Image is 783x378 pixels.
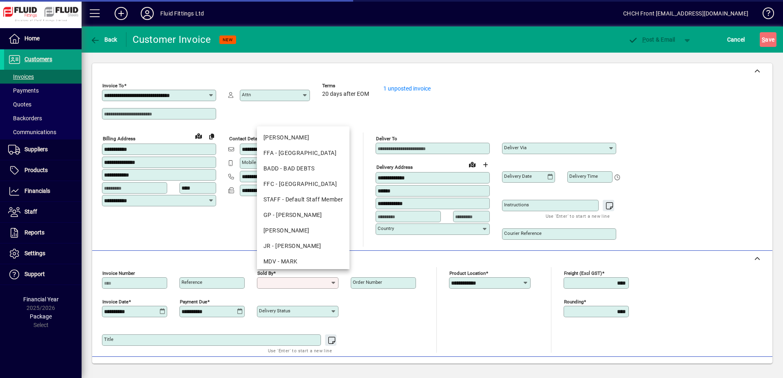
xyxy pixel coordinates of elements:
span: Product [717,362,750,375]
mat-option: MDV - MARK [257,254,349,269]
div: [PERSON_NAME] [263,133,343,142]
span: ost & Email [628,36,675,43]
mat-label: Attn [242,92,251,97]
a: Quotes [4,97,82,111]
span: Backorders [8,115,42,122]
mat-label: Delivery time [569,173,598,179]
mat-option: FFC - Christchurch [257,176,349,192]
div: JR - [PERSON_NAME] [263,242,343,250]
span: Invoices [8,73,34,80]
mat-option: FFA - Auckland [257,145,349,161]
span: ave [762,33,774,46]
span: Financials [24,188,50,194]
a: Payments [4,84,82,97]
a: View on map [192,129,205,142]
mat-label: Sold by [257,270,273,276]
mat-label: Rounding [564,299,584,305]
mat-hint: Use 'Enter' to start a new line [268,346,332,355]
mat-label: Product location [449,270,486,276]
mat-label: Invoice date [102,299,128,305]
mat-label: Freight (excl GST) [564,270,602,276]
div: Fluid Fittings Ltd [160,7,204,20]
span: Customers [24,56,52,62]
div: MDV - MARK [263,257,343,266]
a: 1 unposted invoice [383,85,431,92]
mat-option: STAFF - Default Staff Member [257,192,349,207]
app-page-header-button: Back [82,32,126,47]
a: Invoices [4,70,82,84]
span: Staff [24,208,37,215]
button: Choose address [479,158,492,171]
span: Back [90,36,117,43]
a: Products [4,160,82,181]
span: Home [24,35,40,42]
span: Payments [8,87,39,94]
mat-option: AG - ADAM [257,130,349,145]
button: Cancel [725,32,747,47]
mat-option: JJ - JENI [257,223,349,238]
mat-option: JR - John Rossouw [257,238,349,254]
mat-label: Deliver via [504,145,526,150]
div: GP - [PERSON_NAME] [263,211,343,219]
span: Financial Year [23,296,59,303]
a: Settings [4,243,82,264]
button: Copy to Delivery address [205,130,218,143]
span: P [642,36,646,43]
a: Financials [4,181,82,201]
a: Backorders [4,111,82,125]
button: Profile [134,6,160,21]
button: Product [713,361,754,376]
mat-label: Deliver To [376,136,397,141]
mat-label: Reference [181,279,202,285]
span: Package [30,313,52,320]
div: [PERSON_NAME] [263,226,343,235]
span: NEW [223,37,233,42]
span: Products [24,167,48,173]
mat-label: Courier Reference [504,230,542,236]
button: Back [88,32,119,47]
mat-label: Order number [353,279,382,285]
span: Settings [24,250,45,256]
mat-option: BADD - BAD DEBTS [257,161,349,176]
a: Knowledge Base [756,2,773,28]
span: Communications [8,129,56,135]
div: CHCH Front [EMAIL_ADDRESS][DOMAIN_NAME] [623,7,748,20]
div: STAFF - Default Staff Member [263,195,343,204]
span: Reports [24,229,44,236]
mat-label: Delivery date [504,173,532,179]
a: Reports [4,223,82,243]
button: Save [760,32,776,47]
button: Post & Email [624,32,679,47]
mat-label: Title [104,336,113,342]
div: Customer Invoice [133,33,211,46]
mat-label: Delivery status [259,308,290,314]
mat-label: Invoice number [102,270,135,276]
a: Suppliers [4,139,82,160]
mat-option: GP - Grant Petersen [257,207,349,223]
a: Communications [4,125,82,139]
div: FFA - [GEOGRAPHIC_DATA] [263,149,343,157]
button: Product History [489,361,537,376]
span: Terms [322,83,371,88]
span: Quotes [8,101,31,108]
mat-label: Invoice To [102,83,124,88]
mat-label: Instructions [504,202,529,208]
mat-label: Mobile [242,159,256,165]
div: FFC - [GEOGRAPHIC_DATA] [263,180,343,188]
span: Cancel [727,33,745,46]
div: BADD - BAD DEBTS [263,164,343,173]
mat-label: Payment due [180,299,207,305]
span: Suppliers [24,146,48,153]
a: Support [4,264,82,285]
button: Add [108,6,134,21]
span: S [762,36,765,43]
a: Staff [4,202,82,222]
a: View on map [466,158,479,171]
mat-label: Country [378,225,394,231]
a: Home [4,29,82,49]
span: Product History [492,362,534,375]
mat-hint: Use 'Enter' to start a new line [546,211,610,221]
span: 20 days after EOM [322,91,369,97]
span: Support [24,271,45,277]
